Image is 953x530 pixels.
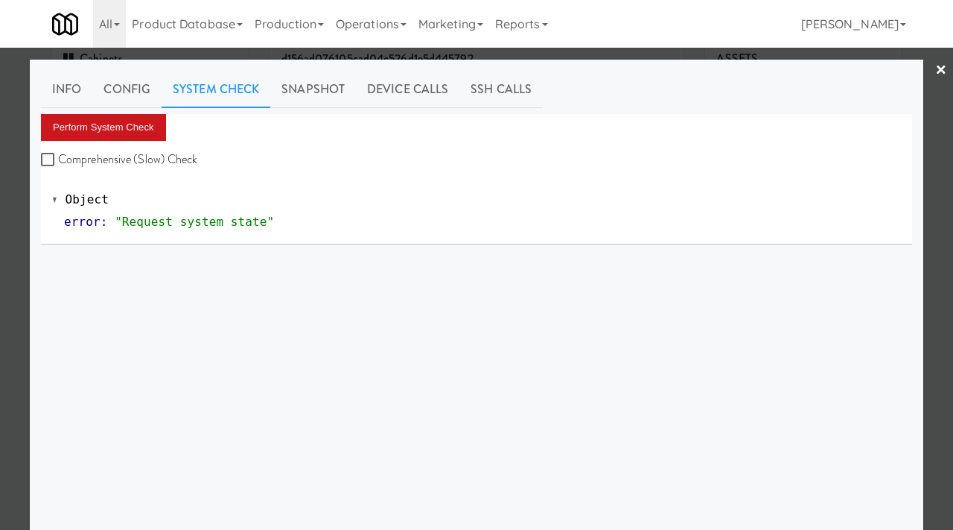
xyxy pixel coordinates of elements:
a: Snapshot [270,71,356,108]
a: System Check [162,71,270,108]
img: Micromart [52,11,78,37]
a: Config [92,71,162,108]
label: Comprehensive (Slow) Check [41,148,198,171]
a: × [935,48,947,94]
span: error [64,215,101,229]
a: Info [41,71,92,108]
span: "Request system state" [115,215,274,229]
span: : [101,215,108,229]
span: Object [66,192,109,206]
button: Perform System Check [41,114,166,141]
a: SSH Calls [459,71,543,108]
a: Device Calls [356,71,459,108]
input: Comprehensive (Slow) Check [41,154,58,166]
